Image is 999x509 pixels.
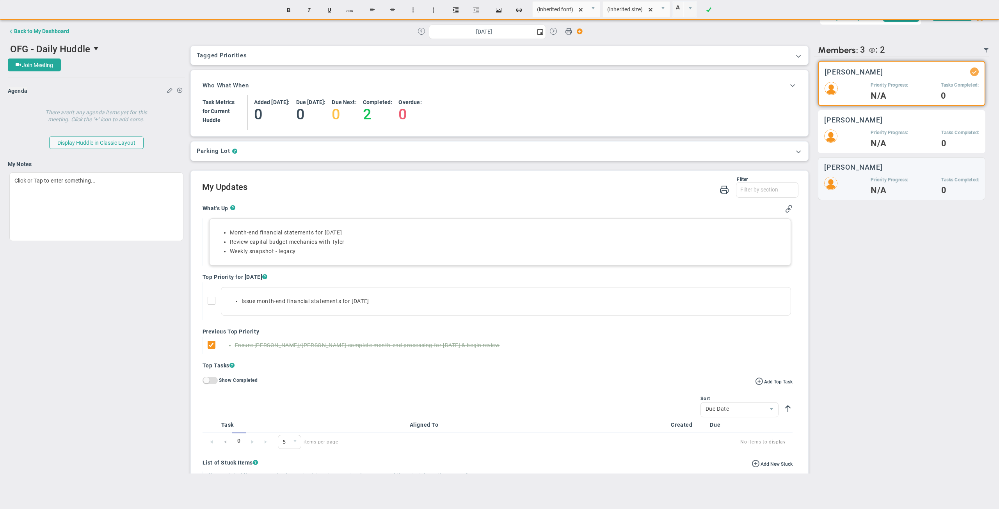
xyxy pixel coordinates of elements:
[875,45,878,55] span: :
[235,342,500,348] span: Ensure [PERSON_NAME]/[PERSON_NAME] complete month-end processing for [DATE] & begin review
[720,184,729,194] span: Print My Huddle Updates
[587,2,600,17] span: select
[871,140,908,147] h4: N/A
[203,82,249,89] h3: Who What When
[202,182,799,193] h2: My Updates
[49,137,144,149] button: Display Huddle in Classic Layout
[363,99,393,106] h4: Completed:
[871,92,908,99] h4: N/A
[203,459,793,466] h4: List of Stuck Items
[296,106,326,123] h4: 0
[765,403,778,417] span: select
[8,88,27,94] span: Agenda
[699,3,718,18] a: Done!
[764,379,793,385] span: Add Top Task
[363,3,382,18] button: Align text left
[865,45,885,55] div: The following people are Viewers: Craig Churchill, Tyler Van Schoonhoven
[347,437,786,447] span: No items to display
[332,106,356,123] h4: 0
[700,396,779,401] div: Sort
[203,328,793,335] h4: Previous Top Priority
[320,3,339,18] button: Underline
[279,3,298,18] button: Bold
[10,44,90,55] span: OFG - Daily Huddle
[332,99,356,106] h4: Due Next:
[755,377,793,385] button: Add Top Task
[871,82,908,89] h5: Priority Progress:
[941,82,979,89] h5: Tasks Completed:
[363,106,393,123] h4: 2
[446,3,465,18] button: Indent
[656,2,670,17] span: select
[197,147,230,155] h3: Parking Lot
[22,62,53,68] span: Join Meeting
[230,239,345,245] span: Review capital budget mechanics with Tyler
[871,177,908,183] h5: Priority Progress:
[824,129,837,143] img: 204802.Person.photo
[8,161,185,168] h4: My Notes
[871,187,908,194] h4: N/A
[707,417,746,433] th: Due
[535,25,546,39] span: select
[296,99,326,106] h4: Due [DATE]:
[278,435,338,449] span: items per page
[824,163,883,171] h3: [PERSON_NAME]
[972,69,977,74] div: Updated Status
[825,82,838,95] img: 204803.Person.photo
[14,28,69,34] div: Back to My Dashboard
[736,183,798,197] input: Filter by section
[278,435,301,449] span: 0
[672,1,697,18] span: Current selected color is rgba(255, 255, 255, 0)
[43,103,149,123] h4: There aren't any agenda items yet for this meeting. Click the "+" icon to add some.
[254,106,290,123] h4: 0
[668,417,707,433] th: Created
[230,248,296,254] span: Weekly snapshot - legacy
[278,435,290,449] span: 5
[203,117,221,123] span: Huddle
[871,129,908,136] h5: Priority Progress:
[603,2,657,17] input: Font Size
[824,116,883,124] h3: [PERSON_NAME]
[9,172,183,241] div: Click or Tap to enter something...
[533,2,587,17] input: Font Name
[340,3,359,18] button: Strikethrough
[510,3,528,18] button: Insert hyperlink
[860,45,865,55] span: 3
[203,99,235,106] h4: Task Metrics
[398,99,421,106] h4: Overdue:
[203,362,793,369] h4: Top Tasks
[8,23,69,39] button: Back to My Dashboard
[208,472,793,479] h4: No one is holding you up. Assign a stuck to a teammate when you need them to take action on an item.
[230,229,342,236] span: Month-end financial statements for [DATE]
[824,177,837,190] img: 204801.Person.photo
[818,45,858,55] span: Members:
[203,205,230,212] h4: What's Up
[941,92,979,99] h4: 0
[752,459,793,468] button: Add New Stuck
[825,68,883,76] h3: [PERSON_NAME]
[983,47,989,53] span: Filter Updated Members
[761,461,793,467] span: Add New Stuck
[90,42,103,55] span: select
[398,106,421,123] h4: 0
[219,377,258,383] label: Show Completed
[8,59,61,71] button: Join Meeting
[565,27,572,38] span: Print Huddle
[197,52,803,59] h3: Tagged Priorities
[406,3,425,18] button: Insert unordered list
[218,417,359,433] th: Task
[573,26,583,37] span: Action Button
[489,3,508,18] button: Insert image
[242,298,369,304] span: Issue month-end financial statements for [DATE]
[701,403,765,416] span: Due Date
[941,187,979,194] h4: 0
[941,129,979,136] h5: Tasks Completed:
[254,99,290,106] h4: Added [DATE]:
[941,177,979,183] h5: Tasks Completed:
[426,3,445,18] button: Insert ordered list
[941,140,979,147] h4: 0
[203,273,793,280] h4: Top Priority for [DATE]
[289,435,300,449] span: select
[300,3,318,18] button: Italic
[407,417,668,433] th: Aligned To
